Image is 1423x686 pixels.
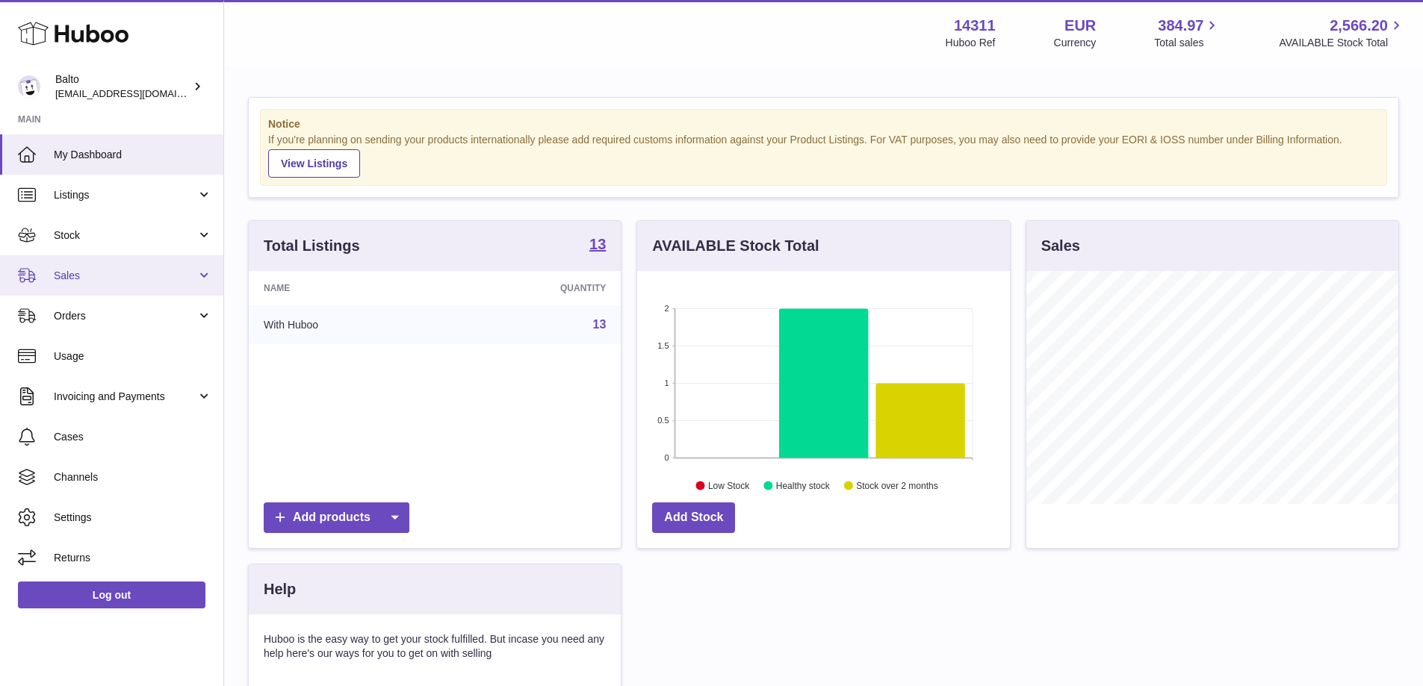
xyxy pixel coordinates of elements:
img: ops@balto.fr [18,75,40,98]
div: Huboo Ref [946,36,996,50]
span: Sales [54,269,196,283]
h3: Help [264,579,296,599]
a: 384.97 Total sales [1154,16,1221,50]
text: 2 [665,304,669,313]
a: Log out [18,581,205,608]
span: Returns [54,551,212,565]
div: Currency [1054,36,1097,50]
th: Quantity [445,271,621,305]
strong: 13 [589,237,606,252]
td: With Huboo [249,305,445,344]
text: Healthy stock [776,480,831,490]
span: AVAILABLE Stock Total [1279,36,1405,50]
span: Invoicing and Payments [54,390,196,404]
span: Orders [54,309,196,323]
text: 1 [665,378,669,387]
strong: Notice [268,117,1379,131]
span: Cases [54,430,212,444]
span: [EMAIL_ADDRESS][DOMAIN_NAME] [55,87,220,99]
span: Settings [54,511,212,525]
span: Total sales [1154,36,1221,50]
a: 2,566.20 AVAILABLE Stock Total [1279,16,1405,50]
text: 1.5 [658,341,669,350]
text: 0.5 [658,416,669,425]
strong: EUR [1064,16,1096,36]
h3: Sales [1041,236,1080,256]
span: Usage [54,349,212,364]
span: My Dashboard [54,148,212,162]
a: Add products [264,502,409,533]
text: 0 [665,453,669,462]
a: Add Stock [652,502,735,533]
text: Stock over 2 months [857,480,938,490]
h3: AVAILABLE Stock Total [652,236,819,256]
span: 2,566.20 [1330,16,1388,36]
a: View Listings [268,149,360,178]
div: Balto [55,72,190,101]
div: If you're planning on sending your products internationally please add required customs informati... [268,133,1379,178]
span: Stock [54,228,196,243]
span: Listings [54,188,196,202]
th: Name [249,271,445,305]
span: Channels [54,470,212,484]
a: 13 [593,318,607,331]
text: Low Stock [708,480,750,490]
a: 13 [589,237,606,255]
strong: 14311 [954,16,996,36]
span: 384.97 [1158,16,1203,36]
h3: Total Listings [264,236,360,256]
p: Huboo is the easy way to get your stock fulfilled. But incase you need any help here's our ways f... [264,632,606,661]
